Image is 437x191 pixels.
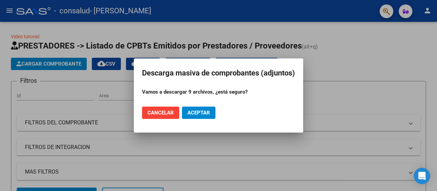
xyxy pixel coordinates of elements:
button: Cancelar [142,107,179,119]
h2: Descarga masiva de comprobantes (adjuntos) [142,67,295,80]
button: Aceptar [182,107,215,119]
span: Cancelar [147,110,174,116]
p: Vamos a descargar 9 archivos, ¿está seguro? [142,88,295,96]
div: Open Intercom Messenger [414,168,430,184]
span: Aceptar [187,110,210,116]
